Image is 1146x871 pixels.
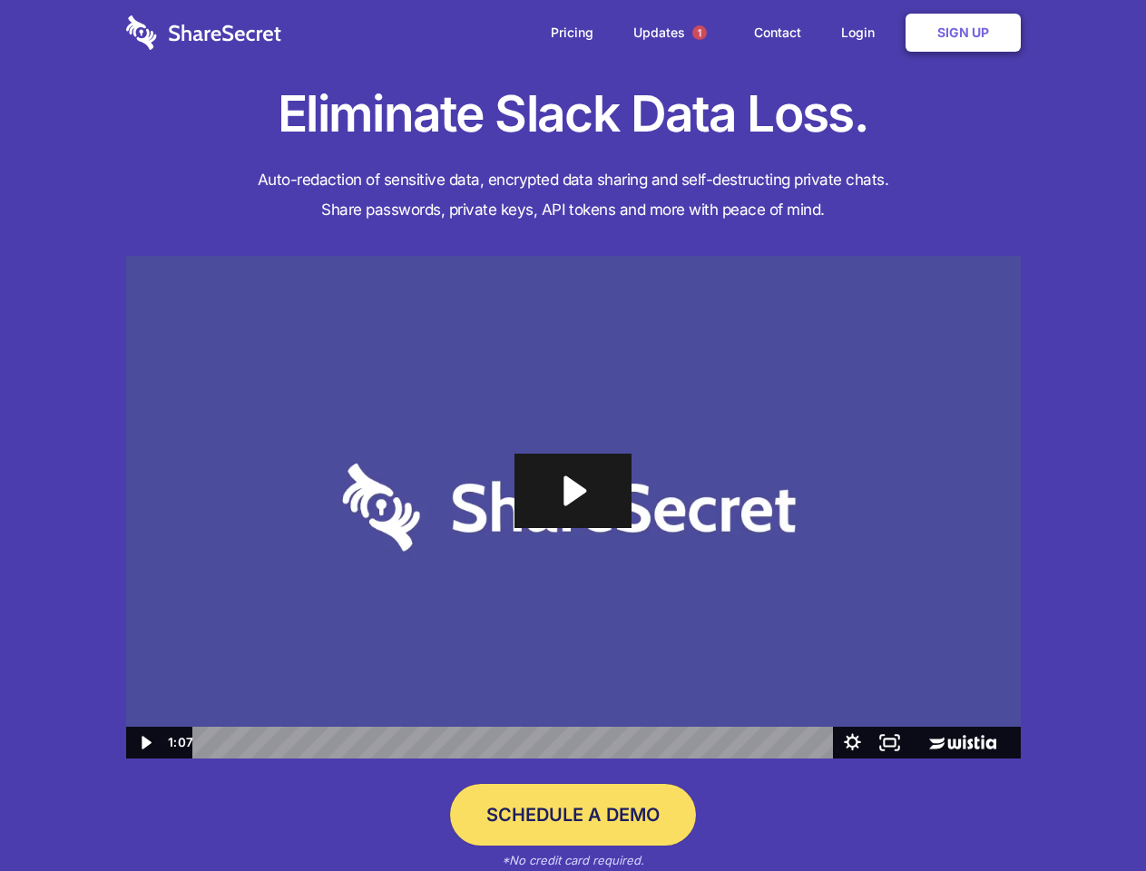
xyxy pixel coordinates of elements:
[692,25,707,40] span: 1
[514,454,631,528] button: Play Video: Sharesecret Slack Extension
[906,14,1021,52] a: Sign Up
[502,853,644,867] em: *No credit card required.
[207,727,825,758] div: Playbar
[533,5,612,61] a: Pricing
[126,15,281,50] img: logo-wordmark-white-trans-d4663122ce5f474addd5e946df7df03e33cb6a1c49d2221995e7729f52c070b2.svg
[126,727,163,758] button: Play Video
[1055,780,1124,849] iframe: Drift Widget Chat Controller
[736,5,819,61] a: Contact
[834,727,871,758] button: Show settings menu
[126,165,1021,225] h4: Auto-redaction of sensitive data, encrypted data sharing and self-destructing private chats. Shar...
[126,82,1021,147] h1: Eliminate Slack Data Loss.
[823,5,902,61] a: Login
[450,784,696,846] a: Schedule a Demo
[126,256,1021,759] img: Sharesecret
[908,727,1020,758] a: Wistia Logo -- Learn More
[871,727,908,758] button: Fullscreen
